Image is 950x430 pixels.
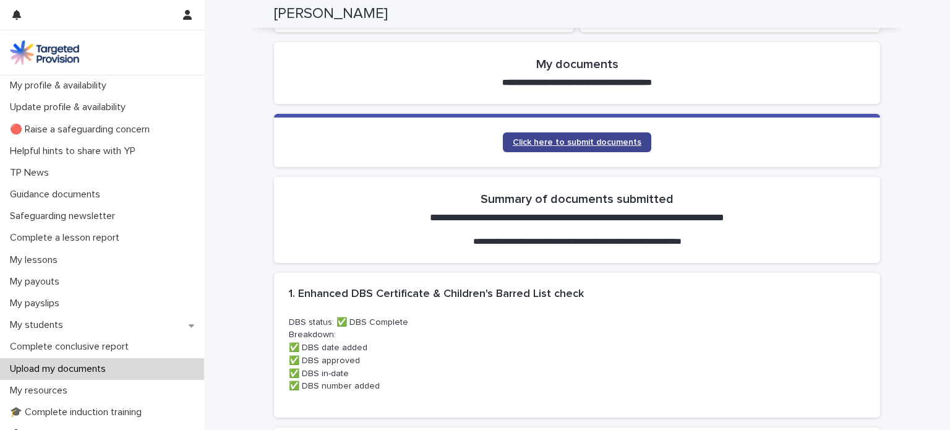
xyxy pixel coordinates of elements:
p: TP News [5,167,59,179]
h2: Summary of documents submitted [481,192,674,207]
p: Safeguarding newsletter [5,210,125,222]
h2: 1. Enhanced DBS Certificate & Children's Barred List check [289,288,584,301]
p: My resources [5,385,77,397]
p: 🔴 Raise a safeguarding concern [5,124,160,135]
p: 🎓 Complete induction training [5,406,152,418]
p: Update profile & availability [5,101,135,113]
p: My lessons [5,254,67,266]
p: Complete conclusive report [5,341,139,353]
h2: My documents [536,57,618,72]
p: My students [5,319,73,331]
p: DBS status: ✅ DBS Complete Breakdown: ✅ DBS date added ✅ DBS approved ✅ DBS in-date ✅ DBS number ... [289,316,865,393]
a: Click here to submit documents [503,132,651,152]
p: Complete a lesson report [5,232,129,244]
p: Upload my documents [5,363,116,375]
p: My payouts [5,276,69,288]
p: My profile & availability [5,80,116,92]
span: Click here to submit documents [513,138,641,147]
p: My payslips [5,298,69,309]
p: Helpful hints to share with YP [5,145,145,157]
img: M5nRWzHhSzIhMunXDL62 [10,40,79,65]
p: Guidance documents [5,189,110,200]
h2: [PERSON_NAME] [274,5,388,23]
